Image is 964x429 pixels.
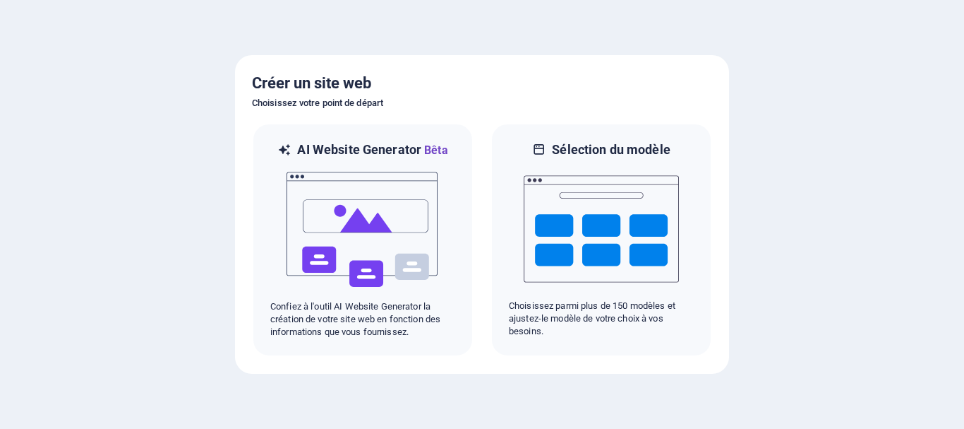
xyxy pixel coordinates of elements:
[285,159,440,300] img: ai
[252,123,474,357] div: AI Website GeneratorBêtaaiConfiez à l'outil AI Website Generator la création de votre site web en...
[252,72,712,95] h5: Créer un site web
[270,300,455,339] p: Confiez à l'outil AI Website Generator la création de votre site web en fonction des informations...
[509,300,694,338] p: Choisissez parmi plus de 150 modèles et ajustez-le modèle de votre choix à vos besoins.
[252,95,712,112] h6: Choisissez votre point de départ
[421,143,448,157] span: Bêta
[552,141,670,158] h6: Sélection du modèle
[297,141,447,159] h6: AI Website Generator
[490,123,712,357] div: Sélection du modèleChoisissez parmi plus de 150 modèles et ajustez-le modèle de votre choix à vos...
